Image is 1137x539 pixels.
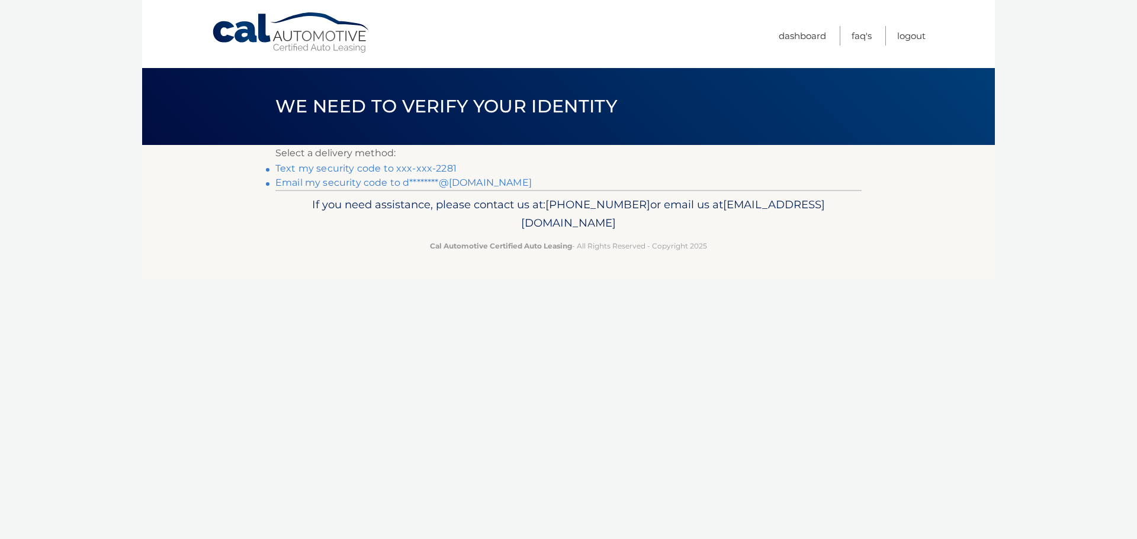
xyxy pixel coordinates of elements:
a: Logout [897,26,926,46]
span: We need to verify your identity [275,95,617,117]
p: - All Rights Reserved - Copyright 2025 [283,240,854,252]
a: Cal Automotive [211,12,371,54]
a: Text my security code to xxx-xxx-2281 [275,163,457,174]
p: Select a delivery method: [275,145,862,162]
span: [PHONE_NUMBER] [545,198,650,211]
a: FAQ's [852,26,872,46]
a: Dashboard [779,26,826,46]
a: Email my security code to d********@[DOMAIN_NAME] [275,177,532,188]
strong: Cal Automotive Certified Auto Leasing [430,241,572,250]
p: If you need assistance, please contact us at: or email us at [283,195,854,233]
